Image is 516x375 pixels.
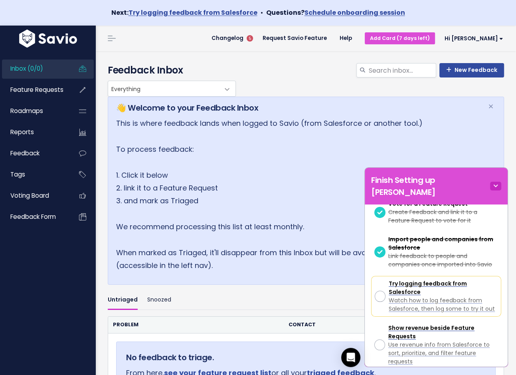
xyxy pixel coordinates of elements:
[445,36,503,42] span: Hi [PERSON_NAME]
[439,63,504,77] a: New Feedback
[2,144,66,163] a: Feedback
[261,8,263,17] span: •
[10,170,25,179] span: Tags
[2,81,66,99] a: Feature Requests
[266,8,405,17] strong: Questions?
[389,280,467,296] span: Try logging feedback from Salesforce
[10,128,34,136] span: Reports
[129,8,257,17] a: Try logging feedback from Salesforce
[2,165,66,184] a: Tags
[371,321,501,369] a: Show revenue beside Feature Requests Use revenue info from Salesforce to sort, prioritize, and fi...
[116,102,478,114] h5: 👋 Welcome to your Feedback Inbox
[371,174,490,198] h5: Finish Setting up [PERSON_NAME]
[389,296,495,313] span: Watch how to log feedback from Salesforce, then log some to try it out
[2,123,66,141] a: Reports
[108,291,504,310] ul: Filter feature requests
[388,341,490,365] span: Use revenue info from Salesforce to sort, prioritize, and filter feature requests
[435,32,510,45] a: Hi [PERSON_NAME]
[10,107,43,115] span: Roadmaps
[256,32,333,44] a: Request Savio Feature
[108,63,504,77] h4: Feedback Inbox
[341,348,360,367] div: Open Intercom Messenger
[10,85,63,94] span: Feature Requests
[333,32,358,44] a: Help
[368,63,436,77] input: Search inbox...
[17,30,79,48] img: logo-white.9d6f32f41409.svg
[10,191,49,200] span: Voting Board
[284,317,372,333] th: Contact
[2,102,66,120] a: Roadmaps
[108,317,284,333] th: Problem
[147,291,171,310] a: Snoozed
[10,64,43,73] span: Inbox (0/0)
[480,97,502,116] button: Close
[2,60,66,78] a: Inbox (0/0)
[388,252,492,268] span: Link feedback to people and companies once imported into Savio
[304,8,405,17] a: Schedule onboarding session
[212,36,243,41] span: Changelog
[388,235,493,252] span: Import people and companies from Salesforce
[2,187,66,205] a: Voting Board
[108,81,219,96] span: Everything
[111,8,257,17] strong: Next:
[126,351,486,363] h5: No feedback to triage.
[388,324,474,340] span: Show revenue beside Feature Requests
[247,35,253,42] span: 5
[10,149,40,157] span: Feedback
[371,276,501,317] a: Try logging feedback from Salesforce Watch how to log feedback from Salesforce, then log some to ...
[108,291,138,310] a: Untriaged
[116,117,478,272] p: This is where feedback lands when logged to Savio (from Salesforce or another tool.) To process f...
[488,100,494,113] span: ×
[388,208,477,224] span: Create Feedback and link it to a Feature Request to vote for it
[365,32,435,44] a: Add Card (7 days left)
[108,81,236,97] span: Everything
[2,208,66,226] a: Feedback form
[10,212,56,221] span: Feedback form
